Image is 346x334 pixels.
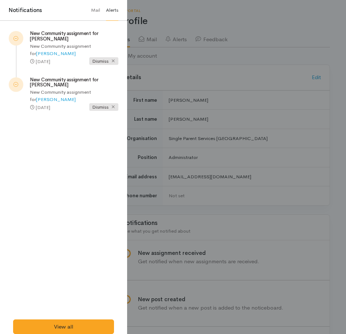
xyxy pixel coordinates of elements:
[30,89,118,103] p: New Community assignment for
[30,77,118,88] h5: New Community assignment for [PERSON_NAME]
[30,31,118,42] h5: New Community assignment for [PERSON_NAME]
[36,96,76,102] a: [PERSON_NAME]
[36,50,76,57] a: [PERSON_NAME]
[30,43,118,57] p: New Community assignment for
[89,57,118,65] span: Dismiss
[89,103,118,111] span: Dismiss
[36,104,50,110] time: [DATE]
[36,58,50,65] time: [DATE]
[9,6,42,15] h4: Notifications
